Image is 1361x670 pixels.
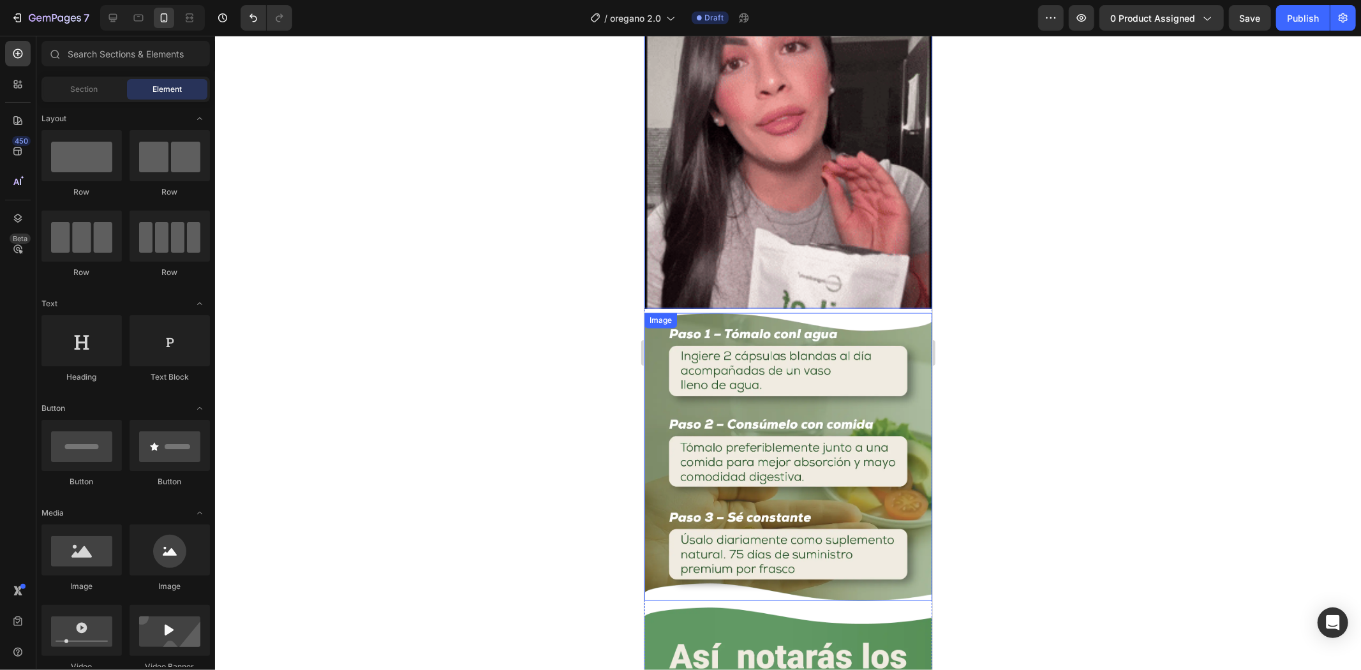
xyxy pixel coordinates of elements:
div: Image [130,581,210,592]
span: Toggle open [190,294,210,314]
div: Button [130,476,210,488]
span: Save [1240,13,1261,24]
span: Toggle open [190,398,210,419]
span: 0 product assigned [1110,11,1195,25]
p: 7 [84,10,89,26]
span: Text [41,298,57,309]
div: Row [41,267,122,278]
button: Save [1229,5,1271,31]
div: Row [41,186,122,198]
div: 450 [12,136,31,146]
span: oregano 2.0 [610,11,661,25]
span: Media [41,507,64,519]
div: Row [130,186,210,198]
button: Publish [1276,5,1330,31]
div: Image [41,581,122,592]
div: Beta [10,234,31,244]
span: Section [71,84,98,95]
span: Toggle open [190,503,210,523]
span: Element [152,84,182,95]
input: Search Sections & Elements [41,41,210,66]
span: Layout [41,113,66,124]
div: Heading [41,371,122,383]
div: Button [41,476,122,488]
span: / [604,11,607,25]
div: Undo/Redo [241,5,292,31]
span: Draft [704,12,724,24]
div: Publish [1287,11,1319,25]
span: Toggle open [190,108,210,129]
iframe: Design area [644,36,932,670]
div: Open Intercom Messenger [1318,607,1348,638]
button: 7 [5,5,95,31]
span: Button [41,403,65,414]
button: 0 product assigned [1099,5,1224,31]
div: Row [130,267,210,278]
div: Text Block [130,371,210,383]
